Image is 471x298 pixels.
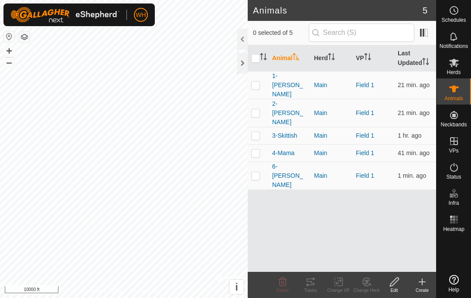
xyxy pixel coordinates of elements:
[253,5,423,16] h2: Animals
[356,132,374,139] a: Field 1
[314,171,349,180] div: Main
[398,149,430,156] span: Oct 8, 2025 at 10:21 PM
[398,109,430,116] span: Oct 8, 2025 at 10:41 PM
[324,287,352,294] div: Change VP
[398,81,430,88] span: Oct 8, 2025 at 10:41 PM
[364,54,371,61] p-sorticon: Activate to sort
[10,7,119,23] img: Gallagher Logo
[352,287,380,294] div: Change Herd
[272,99,307,127] span: 2-[PERSON_NAME]
[398,132,422,139] span: Oct 8, 2025 at 10:01 PM
[314,108,349,118] div: Main
[328,54,335,61] p-sorticon: Activate to sort
[272,149,294,158] span: 4-Mama
[272,71,307,99] span: 1-[PERSON_NAME]
[297,287,324,294] div: Tracks
[380,287,408,294] div: Edit
[276,288,289,293] span: Delete
[293,54,300,61] p-sorticon: Activate to sort
[440,44,468,49] span: Notifications
[89,287,122,295] a: Privacy Policy
[449,148,458,153] span: VPs
[443,227,464,232] span: Heatmap
[314,149,349,158] div: Main
[272,162,307,190] span: 6-[PERSON_NAME]
[136,10,146,20] span: WH
[314,81,349,90] div: Main
[19,32,30,42] button: Map Layers
[314,131,349,140] div: Main
[448,287,459,292] span: Help
[441,17,466,23] span: Schedules
[4,31,14,42] button: Reset Map
[440,122,467,127] span: Neckbands
[408,287,436,294] div: Create
[133,287,158,295] a: Contact Us
[446,174,461,179] span: Status
[311,45,352,71] th: Herd
[437,271,471,296] a: Help
[398,172,426,179] span: Oct 8, 2025 at 11:01 PM
[4,46,14,56] button: +
[352,45,394,71] th: VP
[309,24,414,42] input: Search (S)
[423,4,427,17] span: 5
[448,200,459,206] span: Infra
[269,45,311,71] th: Animal
[422,59,429,66] p-sorticon: Activate to sort
[235,281,238,293] span: i
[394,45,436,71] th: Last Updated
[356,172,374,179] a: Field 1
[260,54,267,61] p-sorticon: Activate to sort
[253,28,309,37] span: 0 selected of 5
[447,70,461,75] span: Herds
[356,81,374,88] a: Field 1
[356,149,374,156] a: Field 1
[356,109,374,116] a: Field 1
[229,280,244,294] button: i
[444,96,463,101] span: Animals
[272,131,297,140] span: 3-Skittish
[4,57,14,68] button: –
